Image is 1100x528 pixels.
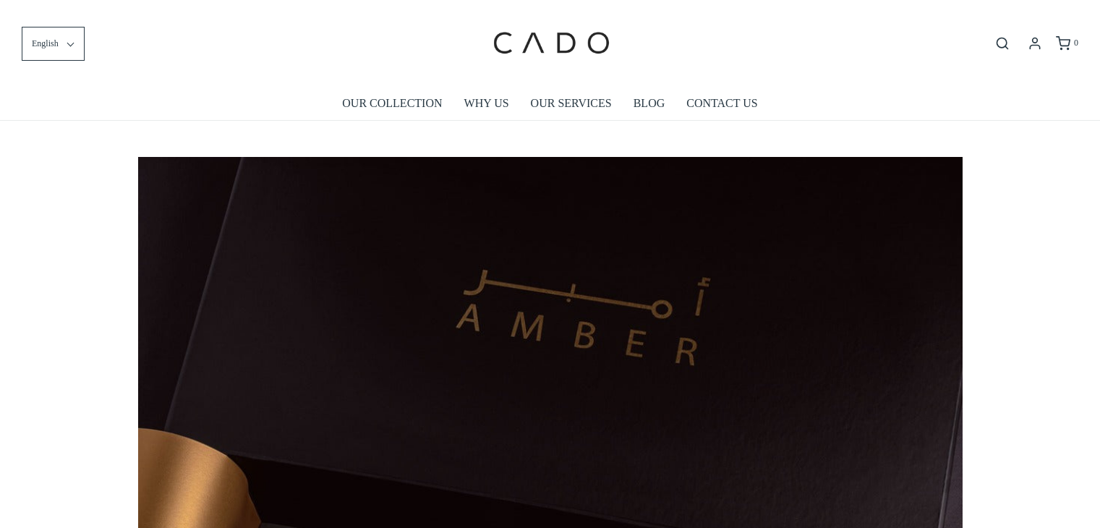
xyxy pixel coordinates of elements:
[489,11,612,76] img: cadogifting
[686,87,757,120] a: CONTACT US
[1074,38,1078,48] span: 0
[531,87,612,120] a: OUR SERVICES
[634,87,665,120] a: BLOG
[1054,36,1078,51] a: 0
[342,87,442,120] a: OUR COLLECTION
[464,87,509,120] a: WHY US
[22,27,85,61] button: English
[32,37,59,51] span: English
[989,35,1015,51] button: Open search bar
